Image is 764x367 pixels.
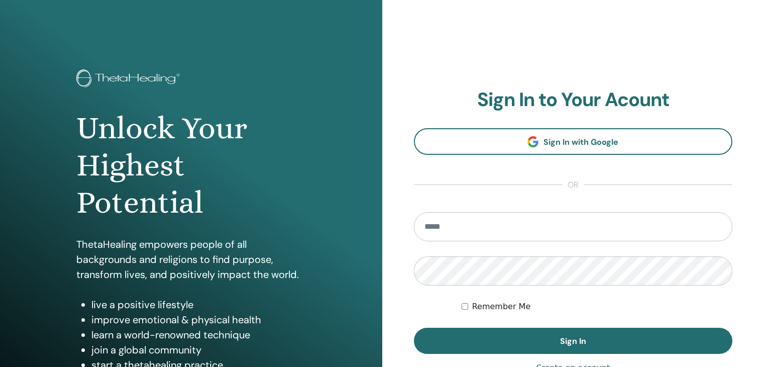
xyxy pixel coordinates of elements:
button: Sign In [414,328,733,354]
span: or [563,179,584,191]
li: improve emotional & physical health [91,312,306,327]
li: join a global community [91,342,306,357]
li: learn a world-renowned technique [91,327,306,342]
li: live a positive lifestyle [91,297,306,312]
label: Remember Me [472,301,531,313]
span: Sign In with Google [543,137,618,147]
span: Sign In [560,336,586,346]
div: Keep me authenticated indefinitely or until I manually logout [462,301,732,313]
a: Sign In with Google [414,128,733,155]
p: ThetaHealing empowers people of all backgrounds and religions to find purpose, transform lives, a... [76,237,306,282]
h1: Unlock Your Highest Potential [76,110,306,222]
h2: Sign In to Your Acount [414,88,733,112]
